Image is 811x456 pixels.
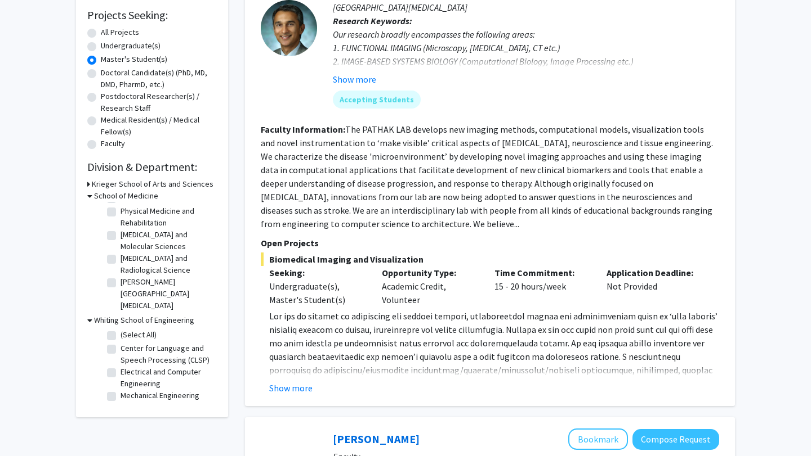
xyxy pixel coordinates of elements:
b: Faculty Information: [261,124,345,135]
div: Undergraduate(s), Master's Student(s) [269,279,365,306]
button: Show more [333,73,376,86]
div: 15 - 20 hours/week [486,266,599,306]
label: Postdoctoral Researcher(s) / Research Staff [101,91,217,114]
h2: Division & Department: [87,160,217,174]
label: Faculty [101,138,125,150]
p: Seeking: [269,266,365,279]
div: Our research broadly encompasses the following areas: 1. FUNCTIONAL IMAGING (Microscopy, [MEDICAL... [333,28,719,95]
p: Application Deadline: [607,266,702,279]
p: Opportunity Type: [382,266,478,279]
fg-read-more: The PATHAK LAB develops new imaging methods, computational models, visualization tools and novel ... [261,124,713,229]
label: Electrical and Computer Engineering [121,366,214,390]
label: Doctoral Candidate(s) (PhD, MD, DMD, PharmD, etc.) [101,67,217,91]
div: Academic Credit, Volunteer [373,266,486,306]
h3: Krieger School of Arts and Sciences [92,178,213,190]
h3: Whiting School of Engineering [94,314,194,326]
p: Time Commitment: [494,266,590,279]
label: [MEDICAL_DATA] and Radiological Science [121,252,214,276]
label: Medical Resident(s) / Medical Fellow(s) [101,114,217,138]
div: Not Provided [598,266,711,306]
mat-chip: Accepting Students [333,91,421,109]
b: Research Keywords: [333,15,412,26]
span: Biomedical Imaging and Visualization [261,252,719,266]
label: Undergraduate(s) [101,40,161,52]
iframe: Chat [8,405,48,448]
a: [PERSON_NAME] [333,432,420,446]
label: Physical Medicine and Rehabilitation [121,205,214,229]
p: Open Projects [261,236,719,250]
label: [PERSON_NAME][GEOGRAPHIC_DATA][MEDICAL_DATA] [121,276,214,311]
label: Mechanical Engineering [121,390,199,401]
h3: School of Medicine [94,190,158,202]
label: Master's Student(s) [101,53,167,65]
h2: Projects Seeking: [87,8,217,22]
span: Lor ips do sitamet co adipiscing eli seddoei tempori, utlaboreetdol magnaa eni adminimveniam quis... [269,310,718,443]
label: [MEDICAL_DATA] and Molecular Sciences [121,229,214,252]
label: (Select All) [121,329,157,341]
button: Compose Request to Ishan Barman [632,429,719,450]
button: Add Ishan Barman to Bookmarks [568,428,628,450]
button: Show more [269,381,313,395]
label: Center for Language and Speech Processing (CLSP) [121,342,214,366]
label: All Projects [101,26,139,38]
